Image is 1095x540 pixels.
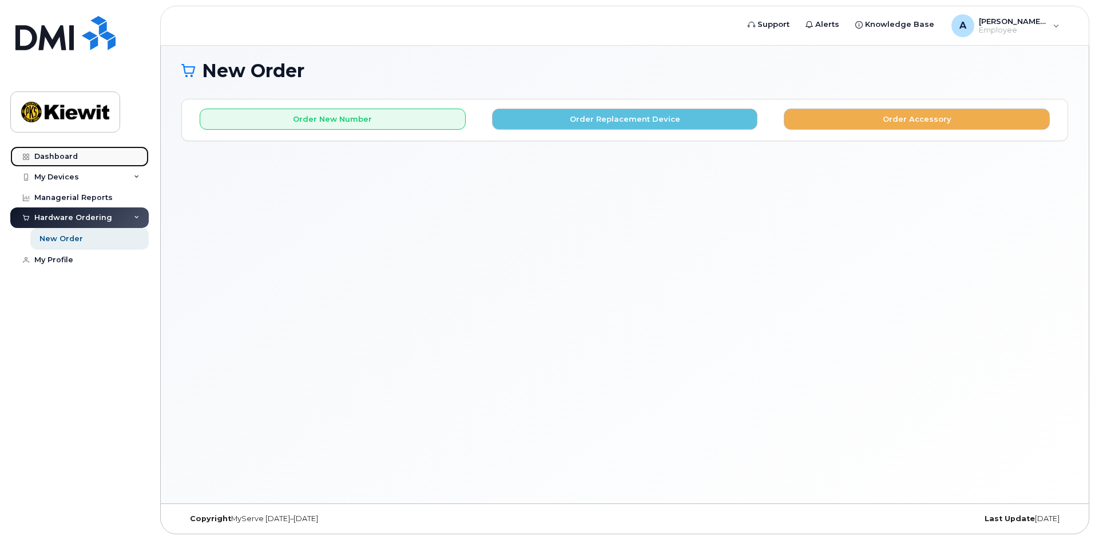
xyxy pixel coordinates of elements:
[200,109,466,130] button: Order New Number
[985,514,1035,523] strong: Last Update
[181,514,477,523] div: MyServe [DATE]–[DATE]
[190,514,231,523] strong: Copyright
[784,109,1050,130] button: Order Accessory
[492,109,758,130] button: Order Replacement Device
[1045,490,1086,531] iframe: Messenger Launcher
[772,514,1068,523] div: [DATE]
[181,61,1068,81] h1: New Order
